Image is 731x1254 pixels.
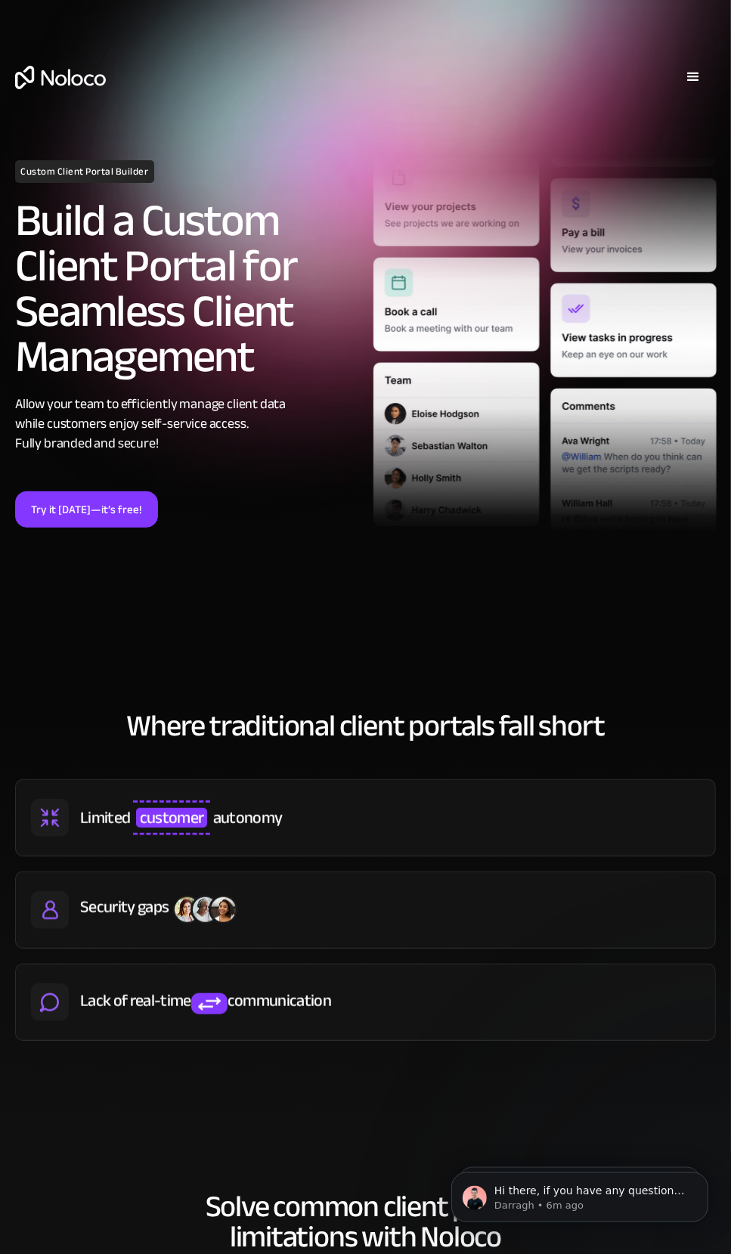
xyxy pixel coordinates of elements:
div: Lack of real-time [80,989,191,1012]
h2: Solve common client portal limitations with Noloco [15,1192,716,1252]
h1: Custom Client Portal Builder [15,160,154,183]
div: communication [228,989,331,1012]
div: Allow your team to efficiently manage client data while customers enjoy self-service access. Full... [15,395,358,454]
iframe: Intercom notifications message [429,1141,731,1246]
h2: Build a Custom Client Portal for Seamless Client Management [15,198,358,379]
h2: Where traditional client portals fall short [15,711,716,742]
div: autonomy [213,807,283,829]
div: menu [671,54,716,100]
div: Limited [80,807,130,829]
div: Security gaps [80,896,169,918]
a: home [15,66,106,89]
a: Try it [DATE]—it’s free! [15,491,158,528]
span: customer [136,808,208,828]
